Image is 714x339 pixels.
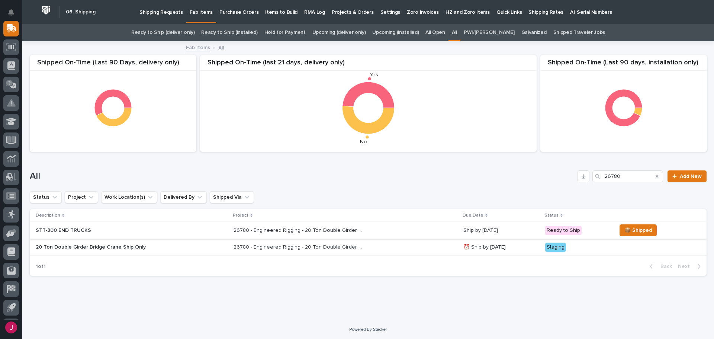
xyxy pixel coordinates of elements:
p: Due Date [463,211,483,220]
button: Notifications [3,4,19,20]
tr: STT-300 END TRUCKS26780 - Engineered Rigging - 20 Ton Double Girder Bridge Crane Ship Only26780 -... [30,222,707,239]
div: Shipped On-Time (last 21 days, delivery only) [200,59,537,71]
p: All [218,43,224,51]
a: Ready to Ship (installed) [201,24,257,41]
button: Back [644,263,675,270]
a: Ready to Ship (deliver only) [131,24,194,41]
a: PWI/[PERSON_NAME] [464,24,515,41]
div: Ready to Ship [545,226,582,235]
div: Shipped On-Time (Last 90 Days, delivery only) [30,59,196,71]
span: Add New [680,174,702,179]
p: Description [36,211,60,220]
button: 📦 Shipped [620,224,657,236]
span: 📦 Shipped [624,226,652,235]
a: Upcoming (installed) [372,24,419,41]
tr: 20 Ton Double Girder Bridge Crane Ship Only26780 - Engineered Rigging - 20 Ton Double Girder Brid... [30,239,707,256]
div: Notifications [9,9,19,21]
p: STT-300 END TRUCKS [36,227,166,234]
a: Fab Items [186,43,210,51]
button: Status [30,191,62,203]
button: Work Location(s) [101,191,157,203]
div: Shipped On-Time (Last 90 days, installation only) [540,59,707,71]
p: 26780 - Engineered Rigging - 20 Ton Double Girder Bridge Crane Ship Only [234,243,365,250]
h2: 06. Shipping [66,9,96,15]
button: Delivered By [160,191,207,203]
a: Shipped Traveler Jobs [553,24,605,41]
button: Project [65,191,98,203]
text: No [360,139,367,144]
h1: All [30,171,575,182]
p: Ship by [DATE] [463,227,539,234]
p: ⏰ Ship by [DATE] [463,244,539,250]
p: 26780 - Engineered Rigging - 20 Ton Double Girder Bridge Crane Ship Only [234,226,365,234]
button: Shipped Via [210,191,254,203]
a: Galvanized [521,24,547,41]
button: Next [675,263,707,270]
span: Next [678,263,694,270]
span: Back [656,263,672,270]
p: Status [544,211,559,220]
a: Hold for Payment [264,24,306,41]
input: Search [592,170,663,182]
a: All [452,24,457,41]
img: Workspace Logo [39,3,53,17]
div: Staging [545,243,566,252]
p: 20 Ton Double Girder Bridge Crane Ship Only [36,244,166,250]
a: Add New [668,170,707,182]
p: 1 of 1 [30,258,52,276]
text: Yes [370,72,378,77]
p: Project [233,211,248,220]
a: All Open [425,24,445,41]
a: Powered By Stacker [349,327,387,332]
button: users-avatar [3,320,19,335]
a: Upcoming (deliver only) [312,24,366,41]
